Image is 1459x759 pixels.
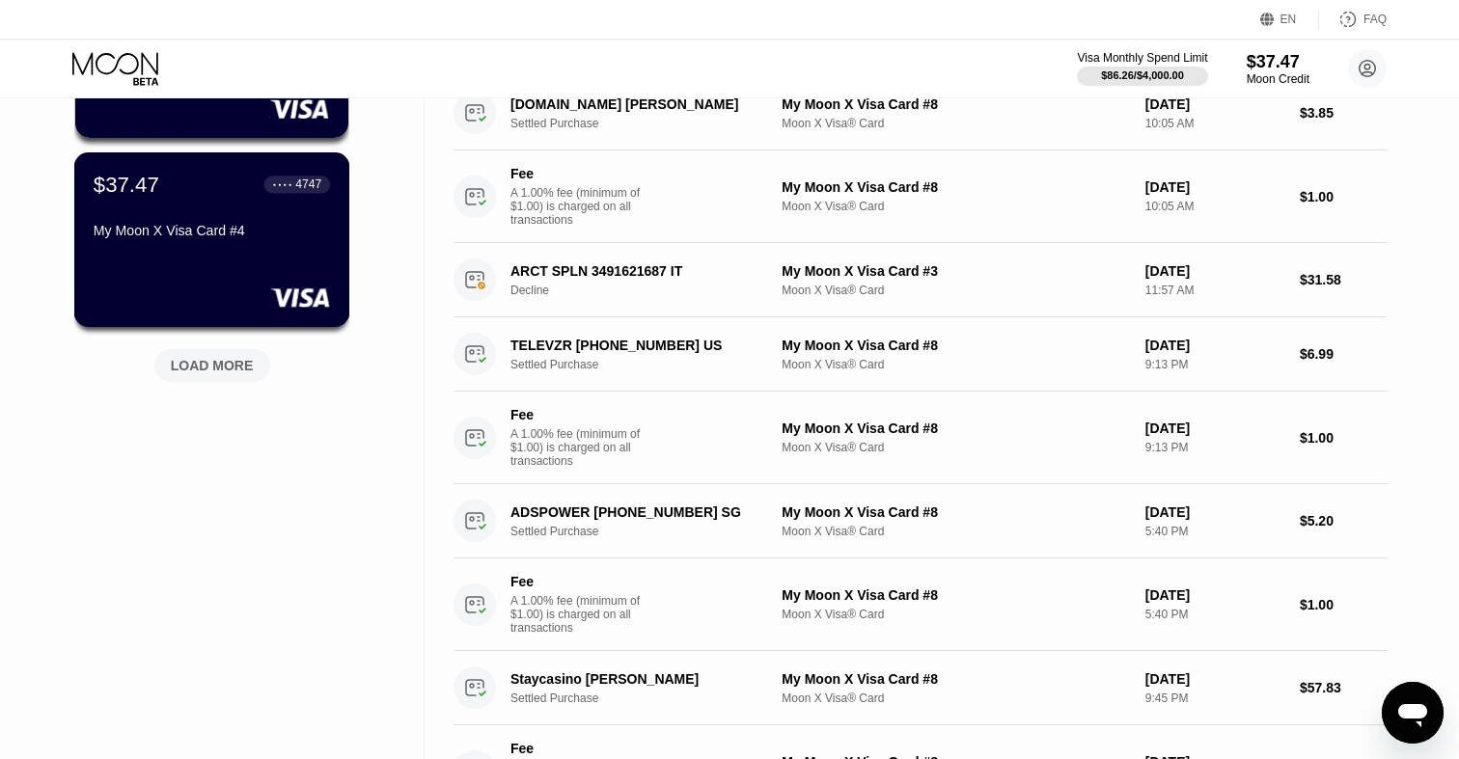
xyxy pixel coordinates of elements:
[454,76,1387,150] div: [DOMAIN_NAME] [PERSON_NAME]Settled PurchaseMy Moon X Visa Card #8Moon X Visa® Card[DATE]10:05 AM$...
[510,525,792,538] div: Settled Purchase
[782,338,1129,353] div: My Moon X Visa Card #8
[75,153,348,326] div: $37.47● ● ● ●4747My Moon X Visa Card #4
[1260,10,1319,29] div: EN
[1300,680,1387,695] div: $57.83
[1319,10,1387,29] div: FAQ
[782,691,1129,705] div: Moon X Visa® Card
[1145,441,1284,454] div: 9:13 PM
[454,392,1387,484] div: FeeA 1.00% fee (minimum of $1.00) is charged on all transactionsMy Moon X Visa Card #8Moon X Visa...
[1247,52,1309,72] div: $37.47
[1145,358,1284,371] div: 9:13 PM
[782,179,1129,195] div: My Moon X Visa Card #8
[1077,51,1207,65] div: Visa Monthly Spend Limit
[1145,671,1284,687] div: [DATE]
[782,608,1129,621] div: Moon X Visa® Card
[94,223,330,238] div: My Moon X Visa Card #4
[94,172,159,197] div: $37.47
[1101,69,1184,81] div: $86.26 / $4,000.00
[454,484,1387,558] div: ADSPOWER [PHONE_NUMBER] SGSettled PurchaseMy Moon X Visa Card #8Moon X Visa® Card[DATE]5:40 PM$5.20
[140,341,285,382] div: LOAD MORE
[782,200,1129,213] div: Moon X Visa® Card
[1077,51,1207,86] div: Visa Monthly Spend Limit$86.26/$4,000.00
[1145,691,1284,705] div: 9:45 PM
[1247,72,1309,86] div: Moon Credit
[510,358,792,371] div: Settled Purchase
[782,358,1129,371] div: Moon X Visa® Card
[782,117,1129,130] div: Moon X Visa® Card
[510,407,646,422] div: Fee
[510,574,646,589] div: Fee
[1145,117,1284,130] div: 10:05 AM
[782,504,1129,520] div: My Moon X Visa Card #8
[510,671,772,687] div: Staycasino [PERSON_NAME]
[510,284,792,297] div: Decline
[1300,513,1387,529] div: $5.20
[510,741,646,756] div: Fee
[782,671,1129,687] div: My Moon X Visa Card #8
[782,284,1129,297] div: Moon X Visa® Card
[1300,346,1387,362] div: $6.99
[1145,263,1284,279] div: [DATE]
[1145,200,1284,213] div: 10:05 AM
[510,263,772,279] div: ARCT SPLN 3491621687 IT
[454,317,1387,392] div: TELEVZR [PHONE_NUMBER] USSettled PurchaseMy Moon X Visa Card #8Moon X Visa® Card[DATE]9:13 PM$6.99
[510,427,655,468] div: A 1.00% fee (minimum of $1.00) is charged on all transactions
[510,117,792,130] div: Settled Purchase
[782,587,1129,603] div: My Moon X Visa Card #8
[1300,597,1387,612] div: $1.00
[510,166,646,181] div: Fee
[1300,430,1387,446] div: $1.00
[782,263,1129,279] div: My Moon X Visa Card #3
[510,186,655,227] div: A 1.00% fee (minimum of $1.00) is charged on all transactions
[1145,420,1284,436] div: [DATE]
[295,177,321,191] div: 4747
[1145,608,1284,621] div: 5:40 PM
[1300,272,1387,287] div: $31.58
[1145,525,1284,538] div: 5:40 PM
[1247,52,1309,86] div: $37.47Moon Credit
[1145,504,1284,520] div: [DATE]
[782,441,1129,454] div: Moon X Visa® Card
[454,651,1387,725] div: Staycasino [PERSON_NAME]Settled PurchaseMy Moon X Visa Card #8Moon X Visa® Card[DATE]9:45 PM$57.83
[782,96,1129,112] div: My Moon X Visa Card #8
[510,504,772,520] div: ADSPOWER [PHONE_NUMBER] SG
[1145,179,1284,195] div: [DATE]
[1382,682,1444,744] iframe: Button to launch messaging window
[454,243,1387,317] div: ARCT SPLN 3491621687 ITDeclineMy Moon X Visa Card #3Moon X Visa® Card[DATE]11:57 AM$31.58
[1280,13,1297,26] div: EN
[1145,284,1284,297] div: 11:57 AM
[782,525,1129,538] div: Moon X Visa® Card
[1145,587,1284,603] div: [DATE]
[1363,13,1387,26] div: FAQ
[1300,105,1387,121] div: $3.85
[510,96,772,112] div: [DOMAIN_NAME] [PERSON_NAME]
[510,594,655,635] div: A 1.00% fee (minimum of $1.00) is charged on all transactions
[782,420,1129,436] div: My Moon X Visa Card #8
[510,691,792,705] div: Settled Purchase
[273,181,292,187] div: ● ● ● ●
[171,357,254,374] div: LOAD MORE
[1300,189,1387,204] div: $1.00
[454,150,1387,243] div: FeeA 1.00% fee (minimum of $1.00) is charged on all transactionsMy Moon X Visa Card #8Moon X Visa...
[454,558,1387,651] div: FeeA 1.00% fee (minimum of $1.00) is charged on all transactionsMy Moon X Visa Card #8Moon X Visa...
[1145,338,1284,353] div: [DATE]
[1145,96,1284,112] div: [DATE]
[510,338,772,353] div: TELEVZR [PHONE_NUMBER] US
